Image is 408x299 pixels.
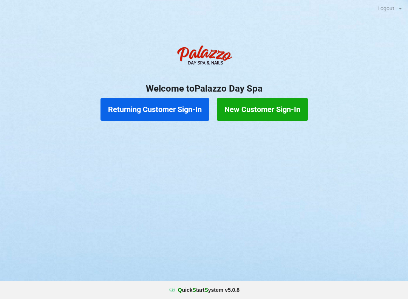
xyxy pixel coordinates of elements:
[168,286,176,294] img: favicon.ico
[193,287,196,293] span: S
[377,6,394,11] div: Logout
[178,287,182,293] span: Q
[217,98,308,121] button: New Customer Sign-In
[100,98,209,121] button: Returning Customer Sign-In
[204,287,208,293] span: S
[174,41,234,72] img: PalazzoDaySpaNails-Logo.png
[178,286,240,294] b: uick tart ystem v 5.0.8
